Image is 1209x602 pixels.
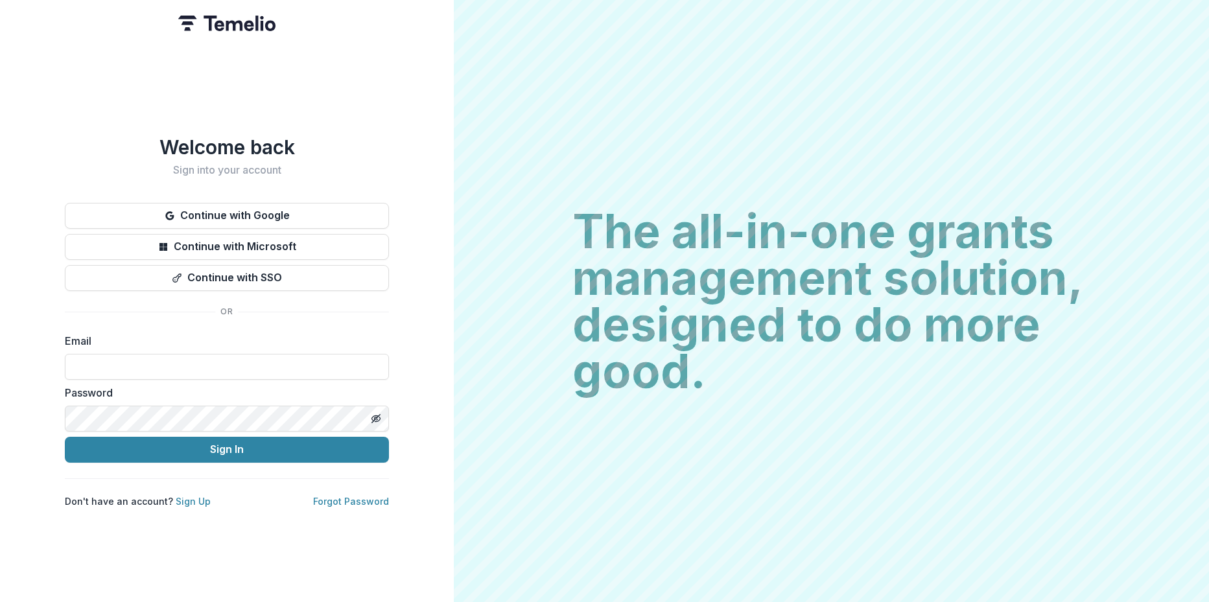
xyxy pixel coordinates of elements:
[65,265,389,291] button: Continue with SSO
[65,437,389,463] button: Sign In
[178,16,276,31] img: Temelio
[313,496,389,507] a: Forgot Password
[65,234,389,260] button: Continue with Microsoft
[65,333,381,349] label: Email
[65,494,211,508] p: Don't have an account?
[65,164,389,176] h2: Sign into your account
[65,385,381,400] label: Password
[65,135,389,159] h1: Welcome back
[366,408,386,429] button: Toggle password visibility
[65,203,389,229] button: Continue with Google
[176,496,211,507] a: Sign Up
